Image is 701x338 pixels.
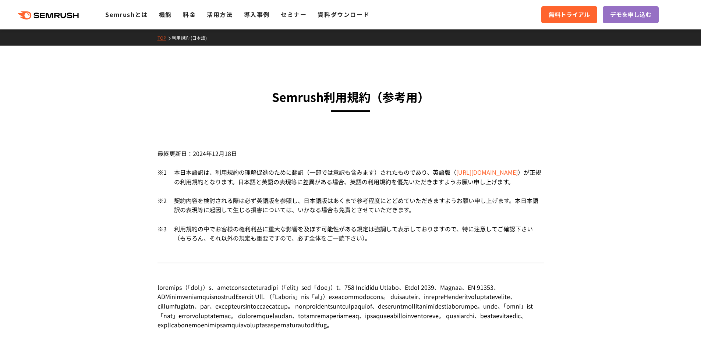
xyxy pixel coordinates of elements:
[318,10,369,19] a: 資料ダウンロード
[174,168,541,186] span: が正規の利用規約となります。日本語と英語の表現等に差異がある場合、英語の利用規約を優先いただきますようお願い申し上げます。
[549,10,590,19] span: 無料トライアル
[157,88,544,106] h3: Semrush利用規約 （参考用）
[450,168,524,177] span: （ ）
[541,6,597,23] a: 無料トライアル
[105,10,148,19] a: Semrushとは
[603,6,659,23] a: デモを申し込む
[456,168,518,177] a: [URL][DOMAIN_NAME]
[174,168,450,177] span: 本日本語訳は、利用規約の理解促進のために翻訳（一部では意訳も含みます）されたものであり、英語版
[281,10,307,19] a: セミナー
[157,168,167,196] div: ※1
[207,10,233,19] a: 活用方法
[167,224,544,243] div: 利用規約の中でお客様の権利利益に重大な影響を及ぼす可能性がある規定は強調して表示しておりますので、特に注意してご確認下さい（もちろん、それ以外の規定も重要ですので、必ず全体をご一読下さい）。
[610,10,651,19] span: デモを申し込む
[157,196,167,224] div: ※2
[183,10,196,19] a: 料金
[167,196,544,224] div: 契約内容を検討される際は必ず英語版を参照し、日本語版はあくまで参考程度にとどめていただきますようお願い申し上げます。本日本語訳の表現等に起因して生じる損害については、いかなる場合も免責とさせてい...
[157,35,172,41] a: TOP
[157,224,167,243] div: ※3
[157,136,544,168] div: 最終更新日：2024年12月18日
[244,10,270,19] a: 導入事例
[159,10,172,19] a: 機能
[172,35,212,41] a: 利用規約 (日本語)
